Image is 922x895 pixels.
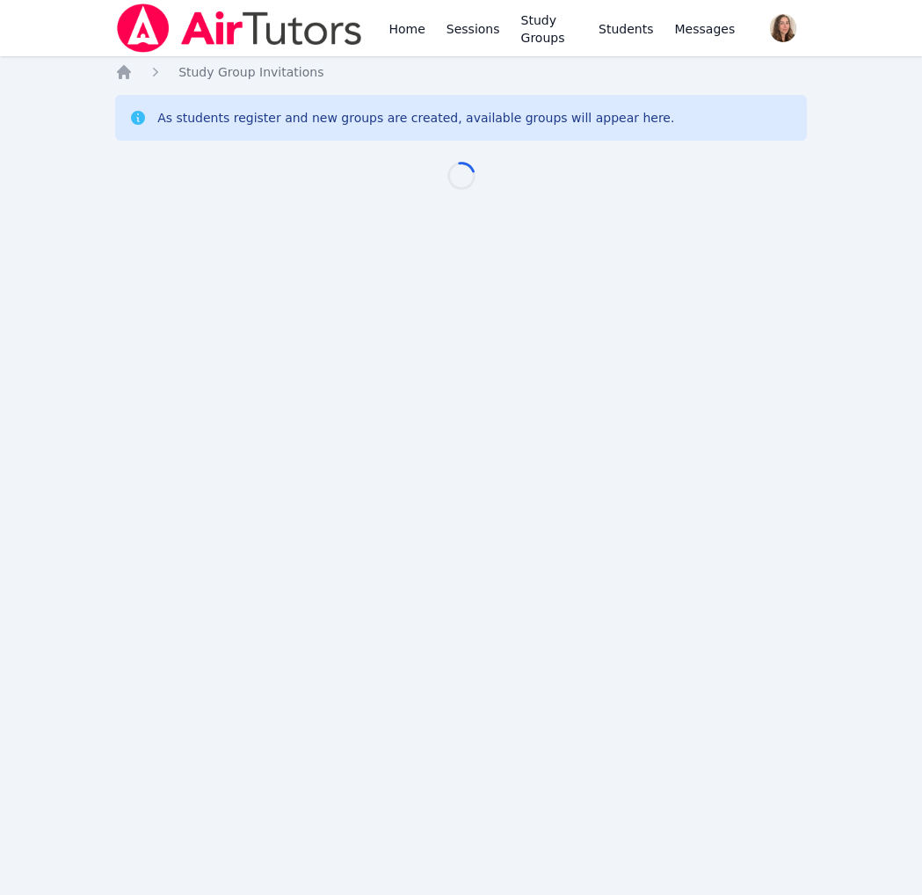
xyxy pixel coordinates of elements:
[157,109,674,127] div: As students register and new groups are created, available groups will appear here.
[178,63,323,81] a: Study Group Invitations
[115,63,807,81] nav: Breadcrumb
[178,65,323,79] span: Study Group Invitations
[675,20,736,38] span: Messages
[115,4,364,53] img: Air Tutors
